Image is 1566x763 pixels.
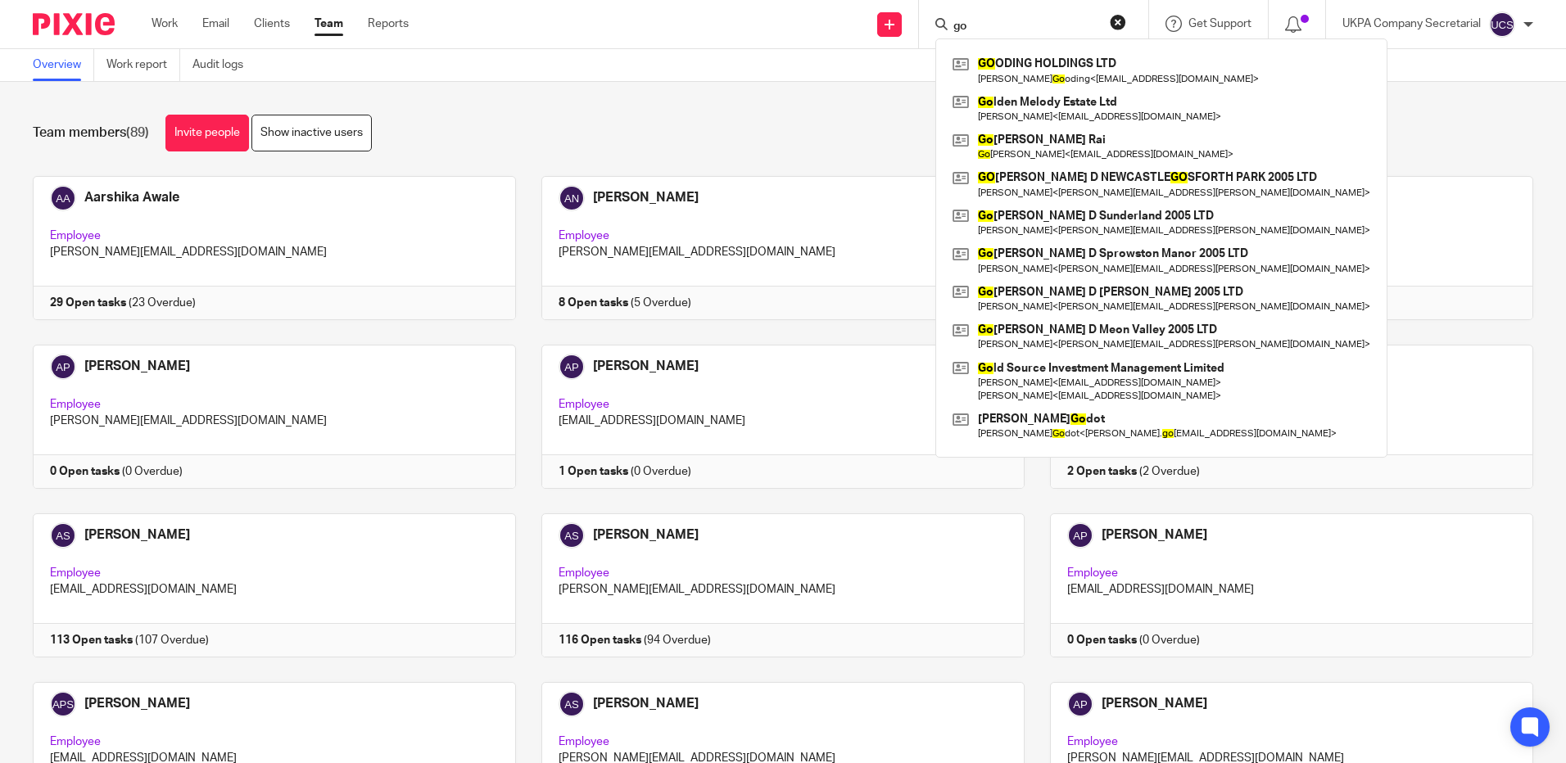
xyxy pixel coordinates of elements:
a: Email [202,16,229,32]
a: Reports [368,16,409,32]
a: Work report [106,49,180,81]
a: Overview [33,49,94,81]
a: Work [152,16,178,32]
a: Show inactive users [251,115,372,151]
span: Get Support [1188,18,1251,29]
img: svg%3E [1489,11,1515,38]
input: Search [952,20,1099,34]
a: Invite people [165,115,249,151]
button: Clear [1110,14,1126,30]
h1: Team members [33,124,149,142]
span: (89) [126,126,149,139]
p: UKPA Company Secretarial [1342,16,1481,32]
img: Pixie [33,13,115,35]
a: Team [315,16,343,32]
a: Audit logs [192,49,256,81]
a: Clients [254,16,290,32]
